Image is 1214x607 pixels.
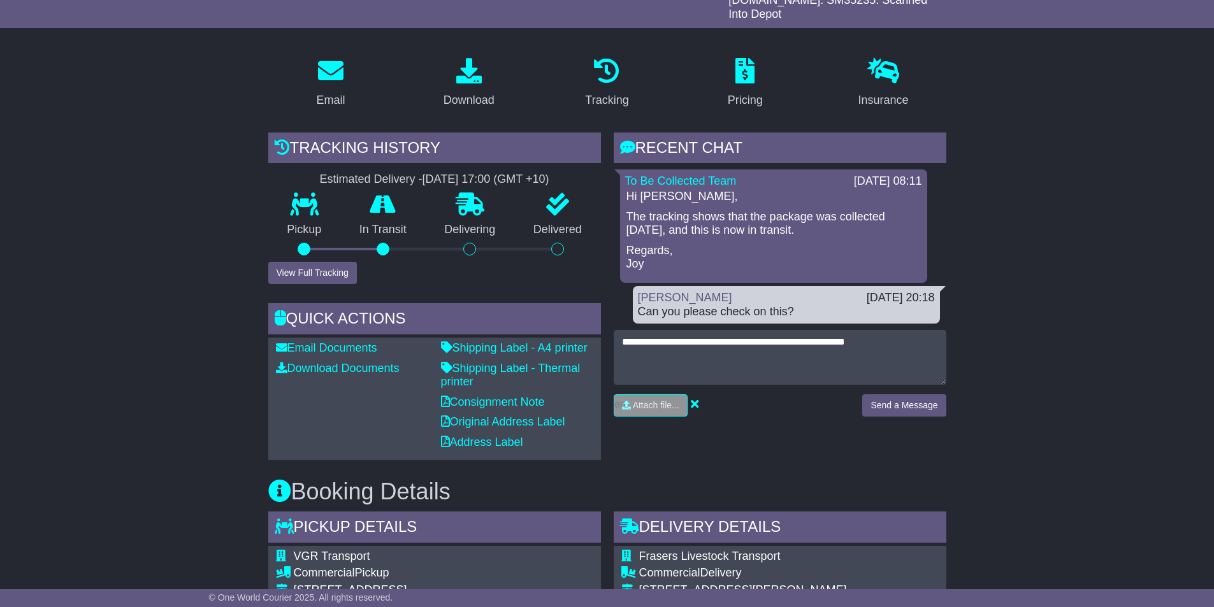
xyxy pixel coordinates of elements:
a: Tracking [577,54,637,113]
div: [STREET_ADDRESS] [294,583,539,597]
div: Estimated Delivery - [268,173,601,187]
button: View Full Tracking [268,262,357,284]
a: [PERSON_NAME] [638,291,732,304]
span: © One World Courier 2025. All rights reserved. [209,592,393,603]
p: The tracking shows that the package was collected [DATE], and this is now in transit. [626,210,921,238]
a: Shipping Label - Thermal printer [441,362,581,389]
p: Regards, Joy [626,244,921,271]
p: Hi [PERSON_NAME], [626,190,921,204]
span: Frasers Livestock Transport [639,550,781,562]
div: Insurance [858,92,909,109]
span: VGR Transport [294,550,370,562]
a: Consignment Note [441,396,545,408]
div: Can you please check on this? [638,305,935,319]
div: Tracking history [268,132,601,167]
div: Delivery Details [614,511,946,546]
div: [STREET_ADDRESS][PERSON_NAME] [639,583,939,597]
a: Address Label [441,436,523,448]
span: Commercial [294,566,355,579]
div: Delivery [639,566,939,580]
a: Shipping Label - A4 printer [441,341,588,354]
a: Pricing [719,54,771,113]
div: Pickup Details [268,511,601,546]
div: Quick Actions [268,303,601,338]
a: Original Address Label [441,415,565,428]
div: Download [444,92,495,109]
p: In Transit [340,223,426,237]
a: Email [308,54,353,113]
a: Insurance [850,54,917,113]
div: Email [316,92,345,109]
span: Commercial [639,566,700,579]
div: Pickup [294,566,539,580]
div: [DATE] 17:00 (GMT +10) [423,173,549,187]
div: Tracking [585,92,628,109]
div: [DATE] 08:11 [854,175,922,189]
p: Pickup [268,223,341,237]
div: [DATE] 20:18 [867,291,935,305]
a: Email Documents [276,341,377,354]
h3: Booking Details [268,479,946,504]
button: Send a Message [862,394,946,417]
a: Download Documents [276,362,400,375]
div: RECENT CHAT [614,132,946,167]
a: Download [435,54,503,113]
p: Delivered [514,223,601,237]
div: Pricing [728,92,763,109]
p: Delivering [426,223,515,237]
a: To Be Collected Team [625,175,737,187]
